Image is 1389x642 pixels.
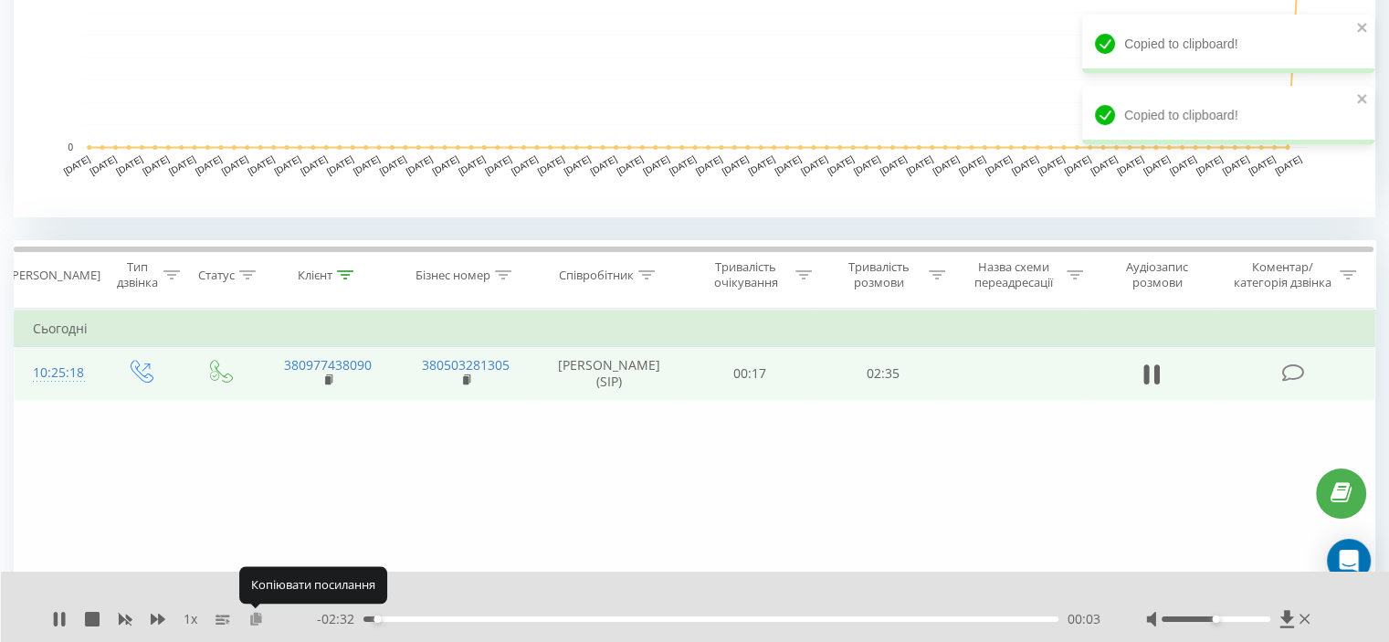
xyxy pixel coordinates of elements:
[325,153,355,176] text: [DATE]
[405,153,435,176] text: [DATE]
[588,153,618,176] text: [DATE]
[167,153,197,176] text: [DATE]
[430,153,460,176] text: [DATE]
[8,268,100,283] div: [PERSON_NAME]
[1142,153,1172,176] text: [DATE]
[852,153,882,176] text: [DATE]
[1082,86,1374,144] div: Copied to clipboard!
[1273,153,1303,176] text: [DATE]
[284,356,372,374] a: 380977438090
[833,259,924,290] div: Тривалість розмови
[1247,153,1277,176] text: [DATE]
[184,610,197,628] span: 1 x
[799,153,829,176] text: [DATE]
[826,153,856,176] text: [DATE]
[298,268,332,283] div: Клієнт
[299,153,329,176] text: [DATE]
[1221,153,1251,176] text: [DATE]
[668,153,698,176] text: [DATE]
[1089,153,1119,176] text: [DATE]
[15,310,1375,347] td: Сьогодні
[700,259,792,290] div: Тривалість очікування
[1115,153,1145,176] text: [DATE]
[1010,153,1040,176] text: [DATE]
[247,153,277,176] text: [DATE]
[773,153,803,176] text: [DATE]
[272,153,302,176] text: [DATE]
[1036,153,1067,176] text: [DATE]
[931,153,961,176] text: [DATE]
[721,153,751,176] text: [DATE]
[317,610,363,628] span: - 02:32
[957,153,987,176] text: [DATE]
[352,153,382,176] text: [DATE]
[816,347,949,400] td: 02:35
[879,153,909,176] text: [DATE]
[966,259,1062,290] div: Назва схеми переадресації
[220,153,250,176] text: [DATE]
[457,153,487,176] text: [DATE]
[89,153,119,176] text: [DATE]
[535,347,684,400] td: [PERSON_NAME] (SIP)
[1356,20,1369,37] button: close
[1212,616,1219,623] div: Accessibility label
[114,153,144,176] text: [DATE]
[416,268,490,283] div: Бізнес номер
[239,567,387,604] div: Копіювати посилання
[746,153,776,176] text: [DATE]
[378,153,408,176] text: [DATE]
[1104,259,1211,290] div: Аудіозапис розмови
[1228,259,1335,290] div: Коментар/категорія дзвінка
[194,153,224,176] text: [DATE]
[483,153,513,176] text: [DATE]
[1327,539,1371,583] div: Open Intercom Messenger
[1082,15,1374,73] div: Copied to clipboard!
[684,347,816,400] td: 00:17
[1068,610,1100,628] span: 00:03
[984,153,1014,176] text: [DATE]
[559,268,634,283] div: Співробітник
[141,153,171,176] text: [DATE]
[1168,153,1198,176] text: [DATE]
[1063,153,1093,176] text: [DATE]
[694,153,724,176] text: [DATE]
[198,268,235,283] div: Статус
[905,153,935,176] text: [DATE]
[33,355,81,391] div: 10:25:18
[374,616,381,623] div: Accessibility label
[536,153,566,176] text: [DATE]
[510,153,540,176] text: [DATE]
[68,142,73,153] text: 0
[1194,153,1225,176] text: [DATE]
[1356,91,1369,109] button: close
[422,356,510,374] a: 380503281305
[563,153,593,176] text: [DATE]
[615,153,645,176] text: [DATE]
[62,153,92,176] text: [DATE]
[115,259,158,290] div: Тип дзвінка
[641,153,671,176] text: [DATE]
